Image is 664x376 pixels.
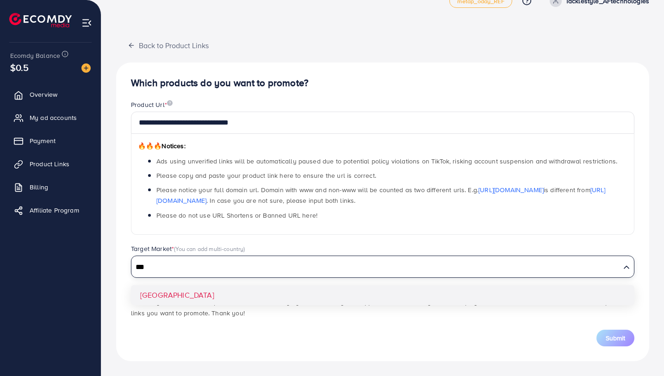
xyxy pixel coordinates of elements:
span: My ad accounts [30,113,77,122]
img: logo [9,13,72,27]
a: [URL][DOMAIN_NAME] [478,185,544,194]
a: Affiliate Program [7,201,94,219]
a: Billing [7,178,94,196]
label: Target Market [131,244,245,253]
img: menu [81,18,92,28]
li: [GEOGRAPHIC_DATA] [131,285,634,305]
span: Overview [30,90,57,99]
span: Submit [606,333,625,343]
div: Search for option [131,256,634,278]
img: image [81,63,91,73]
a: Overview [7,85,94,104]
span: Ecomdy Balance [10,51,60,60]
a: My ad accounts [7,108,94,127]
a: Product Links [7,155,94,173]
span: Please notice your full domain url. Domain with www and non-www will be counted as two different ... [156,185,606,205]
span: Notices: [138,141,186,150]
span: 🔥🔥🔥 [138,141,161,150]
button: Submit [596,330,634,346]
span: Billing [30,182,48,192]
h4: Which products do you want to promote? [131,77,634,89]
input: Search for option [132,260,620,275]
span: Affiliate Program [30,206,79,215]
span: (You can add multi-country) [174,244,245,253]
span: $0.5 [10,61,29,74]
a: Payment [7,132,94,150]
span: Ads using unverified links will be automatically paused due to potential policy violations on Tik... [156,157,617,166]
span: Product Links [30,159,69,169]
span: Payment [30,136,56,145]
p: *Note: If you use unverified product links, the Ecomdy system will notify the support team to rev... [131,296,634,319]
img: image [167,100,173,106]
span: Please do not use URL Shortens or Banned URL here! [156,211,317,220]
button: Back to Product Links [116,35,220,55]
iframe: Chat [625,334,657,369]
span: Please copy and paste your product link here to ensure the url is correct. [156,171,376,180]
label: Product Url [131,100,173,109]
